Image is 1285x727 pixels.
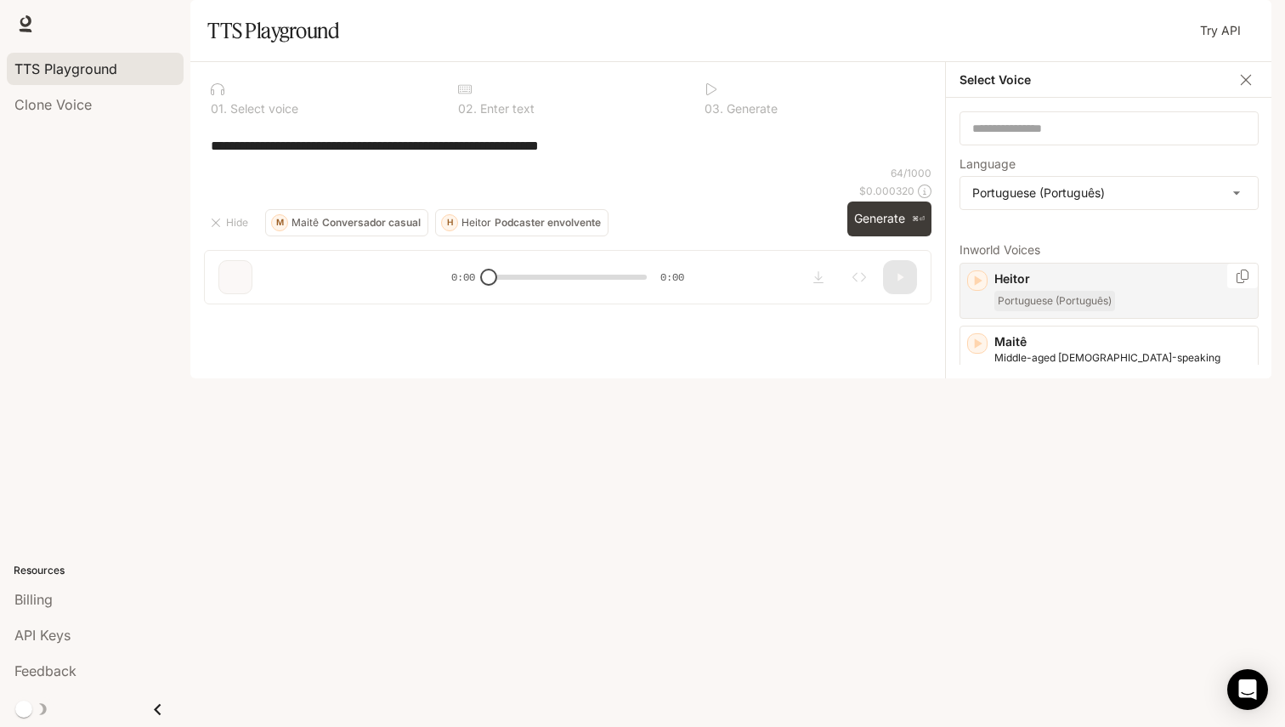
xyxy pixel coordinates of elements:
[292,218,319,228] p: Maitê
[207,14,339,48] h1: TTS Playground
[227,103,298,115] p: Select voice
[265,209,428,236] button: MMaitêConversador casual
[272,209,287,236] div: M
[723,103,778,115] p: Generate
[435,209,609,236] button: HHeitorPodcaster envolvente
[442,209,457,236] div: H
[477,103,535,115] p: Enter text
[994,270,1251,287] p: Heitor
[461,218,491,228] p: Heitor
[847,202,931,236] button: Generate⌘⏎
[960,158,1016,170] p: Language
[705,103,723,115] p: 0 3 .
[322,218,421,228] p: Conversador casual
[458,103,477,115] p: 0 2 .
[960,177,1258,209] div: Portuguese (Português)
[1227,669,1268,710] div: Open Intercom Messenger
[859,184,914,198] p: $ 0.000320
[891,166,931,180] p: 64 / 1000
[994,333,1251,350] p: Maitê
[1193,14,1248,48] a: Try API
[994,291,1115,311] span: Portuguese (Português)
[1234,270,1251,283] button: Copy Voice ID
[960,244,1259,256] p: Inworld Voices
[204,209,258,236] button: Hide
[994,350,1251,381] p: Middle-aged Portuguese-speaking female voice
[912,214,925,224] p: ⌘⏎
[495,218,601,228] p: Podcaster envolvente
[211,103,227,115] p: 0 1 .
